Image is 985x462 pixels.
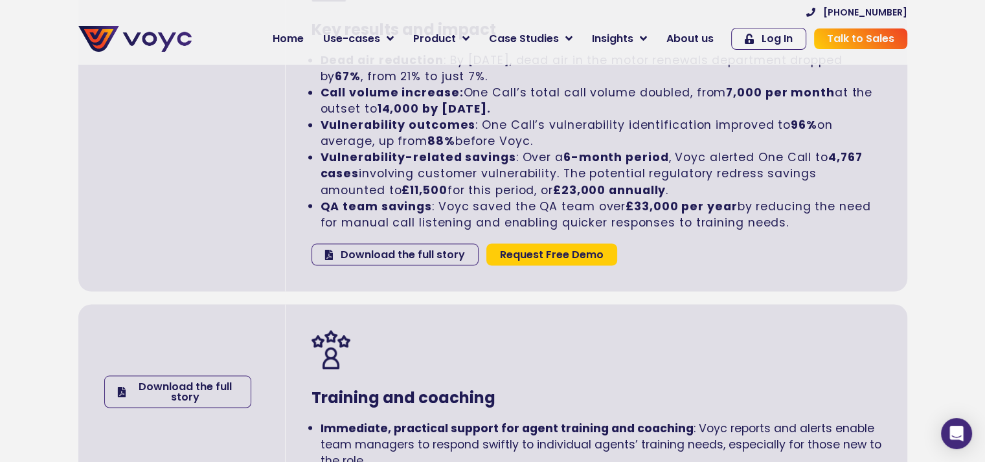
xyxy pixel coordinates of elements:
[335,69,361,84] strong: 67%
[321,117,881,149] li: : One Call’s vulnerability identification improved to on average, up from before Voyc.
[666,31,714,47] span: About us
[273,31,304,47] span: Home
[762,34,793,44] span: Log In
[321,52,444,68] strong: Dead air reduction
[311,388,881,407] h3: Training and coaching
[321,420,694,435] strong: Immediate, practical support for agent training and coaching
[133,381,238,402] span: Download the full story
[78,26,192,52] img: voyc-full-logo
[486,243,617,265] a: Request Free Demo
[413,31,456,47] span: Product
[626,198,737,214] strong: £33,000 per year
[941,418,972,449] div: Open Intercom Messenger
[378,101,491,116] strong: 14,000 by [DATE].
[500,249,604,259] span: Request Free Demo
[313,26,403,52] a: Use-cases
[341,249,465,259] span: Download the full story
[321,117,476,133] strong: Vulnerability outcomes
[321,149,516,165] strong: Vulnerability-related savings
[263,26,313,52] a: Home
[582,26,657,52] a: Insights
[806,8,907,17] a: [PHONE_NUMBER]
[321,149,881,198] li: : Over a , Voyc alerted One Call to involving customer vulnerability. The potential regulatory re...
[321,198,433,214] strong: QA team savings
[321,52,881,85] li: : By [DATE], dead air in the motor renewals department dropped by , from 21% to just 7%.
[323,31,380,47] span: Use-cases
[592,31,633,47] span: Insights
[311,243,479,265] a: Download the full story
[553,182,666,197] strong: £23,000 annually
[731,28,806,50] a: Log In
[321,85,881,117] li: One Call’s total call volume doubled, from at the outset to
[814,28,907,49] a: Talk to Sales
[489,31,559,47] span: Case Studies
[657,26,723,52] a: About us
[823,8,907,17] span: [PHONE_NUMBER]
[402,182,447,197] strong: £11,500
[311,330,350,369] img: Voyce happy clients
[321,198,881,230] li: : Voyc saved the QA team over by reducing the need for manual call listening and enabling quicker...
[104,375,251,408] a: Download the full story
[827,34,894,44] span: Talk to Sales
[427,133,455,149] strong: 88%
[479,26,582,52] a: Case Studies
[563,149,669,165] strong: 6-month period
[403,26,479,52] a: Product
[726,85,835,100] strong: 7,000 per month
[321,85,464,100] strong: Call volume increase:
[791,117,817,133] strong: 96%
[321,149,863,181] strong: 4,767 cases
